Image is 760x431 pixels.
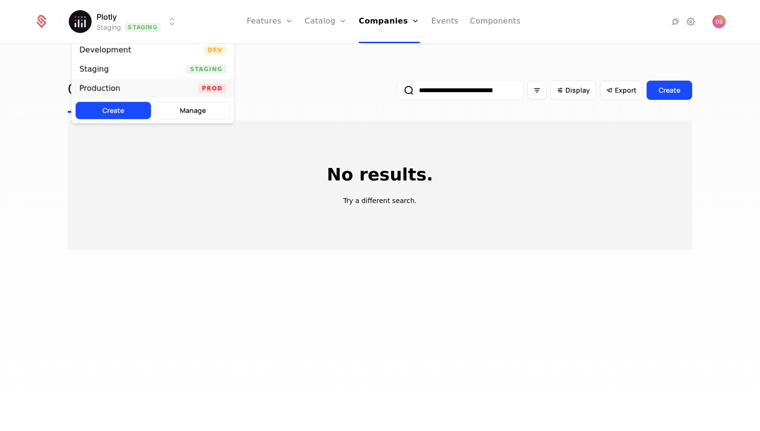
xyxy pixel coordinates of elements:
div: Development [79,46,131,54]
span: Prod [198,84,226,93]
div: Select environment [71,36,234,123]
div: Production [79,84,120,92]
button: Manage [155,102,230,119]
span: Dev [204,45,226,55]
button: Create [75,102,151,119]
span: Staging [186,64,227,74]
div: Staging [79,65,109,73]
